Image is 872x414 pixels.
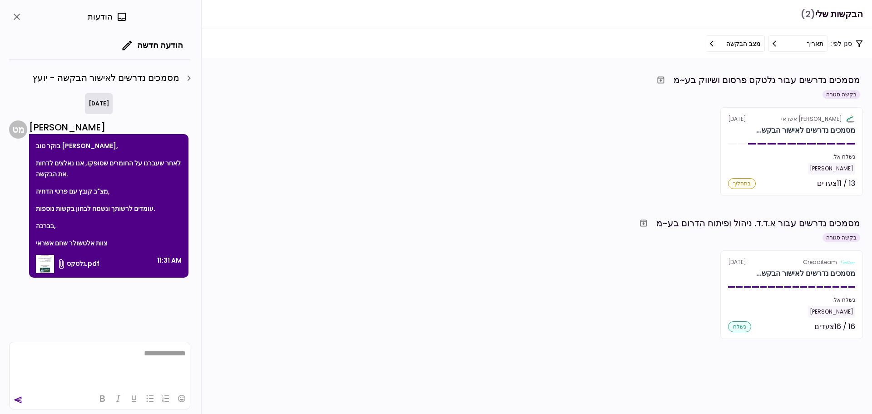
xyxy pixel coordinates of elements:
[157,255,182,273] div: 11:31 AM
[728,178,756,189] div: בתהליך
[36,255,54,273] img: j7LnAAAABklEQVQDAEBYJV2y8LH1AAAAAElFTkSuQmCC
[656,216,860,230] div: מסמכים נדרשים עבור א.ד.ד. ניהול ופיתוח הדרום בע~מ
[814,321,855,332] div: 16 / 16 צעדים
[36,255,99,273] button: גלטקס.pdf
[88,10,127,24] div: הודעות
[674,73,860,87] div: מסמכים נדרשים עבור גלטקס פרסום ושיווק בע~מ
[801,5,815,24] span: (2)
[728,153,855,161] div: נשלח אל:
[94,392,110,405] button: Bold
[756,268,855,279] div: מסמכים נדרשים לאישור הבקשה - חברה
[706,35,765,52] button: מצב הבקשה
[756,125,855,136] div: מסמכים נדרשים לאישור הבקשה - יועץ
[9,120,27,139] div: מ ט
[728,115,855,123] div: [DATE]
[10,342,190,388] iframe: Rich Text Area
[781,115,842,123] div: [PERSON_NAME] אשראי
[174,392,189,405] button: Emojis
[808,306,855,318] div: [PERSON_NAME]
[728,296,855,304] div: נשלח אל:
[653,72,669,88] button: העבר לארכיון
[822,90,860,99] div: בקשה סגורה
[36,140,182,151] p: בוקר טוב [PERSON_NAME],
[728,321,751,332] div: נשלח
[822,233,860,242] div: בקשה סגורה
[110,392,126,405] button: Italic
[36,158,182,180] p: לאחר שעברנו על החומרים שסופקו, אנו נאלצים לדחות את הבקשה.
[706,35,863,52] div: סנן לפי:
[803,258,837,266] div: Creaditeam
[36,203,182,214] p: עומדים לרשותך ונשמח לבחון בקשות נוספות.
[13,395,22,404] button: send
[817,178,855,189] div: 13 / 11 צעדים
[841,258,855,266] img: Partner logo
[29,120,188,134] div: [PERSON_NAME]
[9,70,197,86] div: מסמכים נדרשים לאישור הבקשה - יועץ
[808,163,855,175] div: [PERSON_NAME]
[728,258,855,266] div: [DATE]
[801,5,863,24] h1: הבקשות שלי
[36,238,182,249] p: צוות אלטשולר שחם אשראי
[807,39,823,49] div: תאריך
[36,186,182,197] p: מצ"ב קובץ עם פרטי הדחיה,
[9,9,25,25] button: close
[158,392,173,405] button: Numbered list
[846,115,855,123] img: Partner logo
[36,220,182,231] p: בברכה,
[126,392,142,405] button: Underline
[115,34,190,57] button: הודעה חדשה
[142,392,158,405] button: Bullet list
[635,215,652,231] button: העבר לארכיון
[85,93,113,114] div: [DATE]
[768,35,827,52] button: תאריך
